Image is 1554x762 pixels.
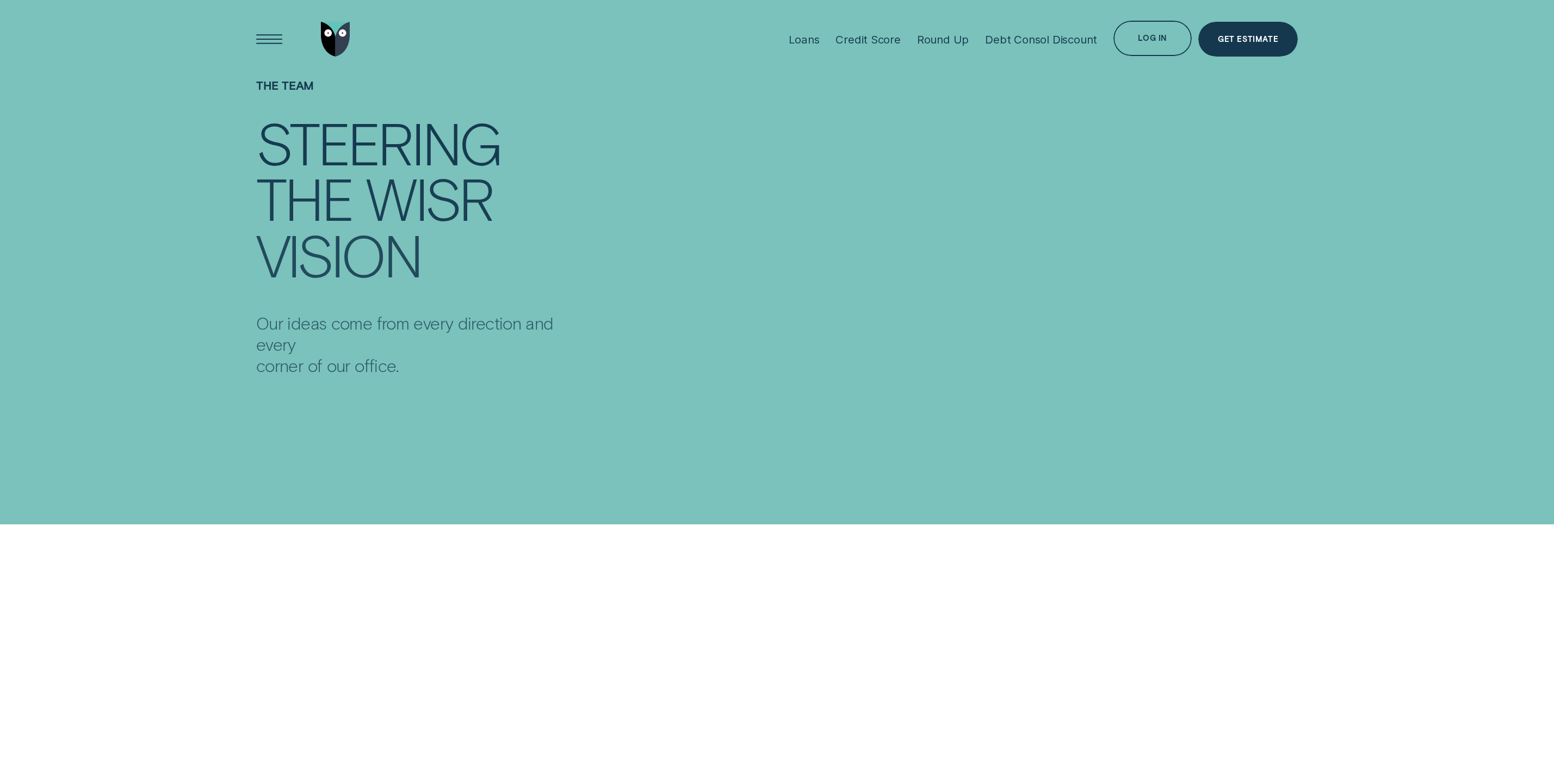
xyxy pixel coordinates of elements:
div: Wisr [366,170,492,225]
div: Steering [256,114,500,169]
div: Loans [789,33,819,46]
button: Log in [1113,21,1192,56]
div: the [256,170,352,225]
div: Credit Score [835,33,901,46]
button: Open Menu [252,22,287,57]
div: vision [256,227,421,281]
img: Wisr [321,22,350,57]
h1: The Team [256,78,596,114]
div: Round Up [917,33,969,46]
h4: Steering the Wisr vision [256,114,596,278]
p: Our ideas come from every direction and every corner of our office. [256,312,596,376]
div: Debt Consol Discount [985,33,1097,46]
a: Get Estimate [1198,22,1298,57]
